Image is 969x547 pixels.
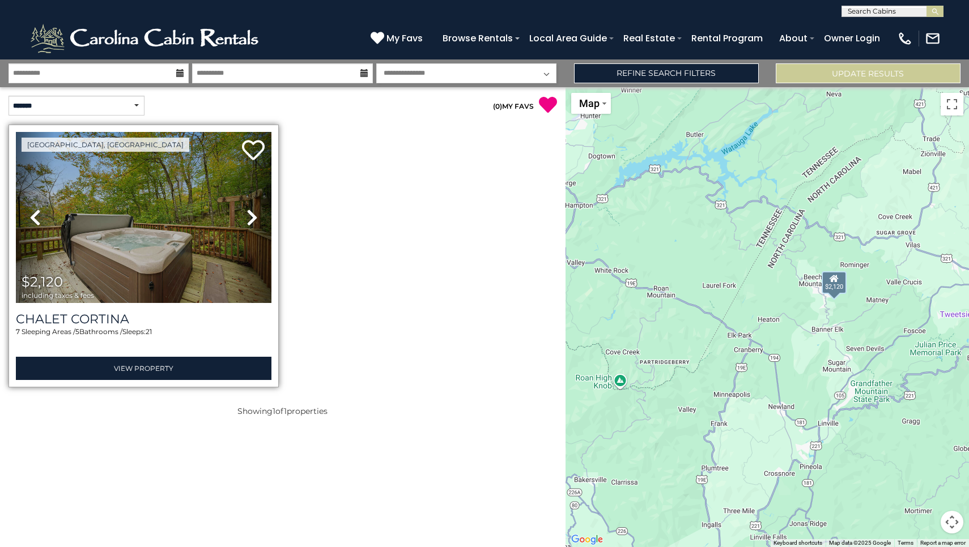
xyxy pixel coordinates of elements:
a: Owner Login [818,28,886,48]
span: Map data ©2025 Google [829,540,891,546]
span: Map [579,97,600,109]
a: Rental Program [686,28,768,48]
a: (0)MY FAVS [493,102,534,110]
a: About [773,28,813,48]
button: Keyboard shortcuts [773,539,822,547]
a: Terms (opens in new tab) [898,540,913,546]
span: 5 [75,327,79,336]
button: Change map style [571,93,611,114]
img: mail-regular-white.png [925,31,941,46]
span: ( ) [493,102,502,110]
div: Sleeping Areas / Bathrooms / Sleeps: [16,327,271,354]
a: [GEOGRAPHIC_DATA], [GEOGRAPHIC_DATA] [22,138,189,152]
button: Toggle fullscreen view [941,93,963,116]
span: including taxes & fees [22,292,94,299]
a: View Property [16,357,271,380]
button: Update Results [776,63,960,83]
span: My Favs [386,31,423,45]
a: Open this area in Google Maps (opens a new window) [568,532,606,547]
img: Google [568,532,606,547]
span: 1 [273,406,275,416]
a: My Favs [371,31,426,46]
button: Map camera controls [941,511,963,533]
span: 0 [495,102,500,110]
a: Local Area Guide [524,28,613,48]
a: Report a map error [920,540,966,546]
span: 7 [16,327,20,336]
img: thumbnail_169786144.jpeg [16,132,271,303]
a: Chalet Cortina [16,311,271,327]
p: Showing of properties [8,405,557,417]
a: Real Estate [618,28,681,48]
span: 21 [146,327,152,336]
span: 1 [284,406,287,416]
span: $2,120 [22,273,63,290]
img: White-1-2.png [28,22,263,55]
a: Add to favorites [242,139,265,163]
a: Browse Rentals [437,28,518,48]
img: phone-regular-white.png [897,31,913,46]
a: Refine Search Filters [574,63,759,83]
div: $2,120 [822,271,847,294]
